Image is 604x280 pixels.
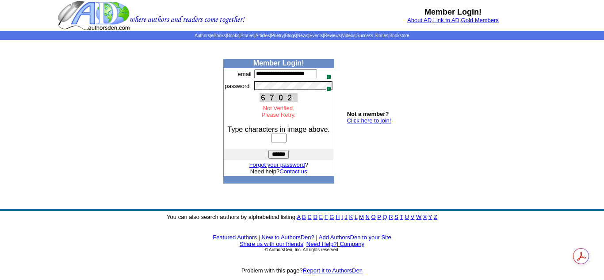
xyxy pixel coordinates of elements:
a: V [411,214,415,220]
a: W [416,214,421,220]
font: Problem with this page? [241,267,363,274]
a: Gold Members [461,17,499,23]
span: | | | | | | | | | | | | [195,33,409,38]
a: News [297,33,308,38]
img: This Is CAPTCHA Image [260,93,298,102]
font: password [225,83,250,89]
a: Need Help? [306,241,337,247]
font: Not Verified. Please Retry. [262,105,296,118]
a: Reviews [324,33,341,38]
a: I [341,214,343,220]
a: H [336,214,340,220]
a: Bookstore [390,33,409,38]
a: New to AuthorsDen? [262,234,314,241]
font: , , [407,17,499,23]
a: X [423,214,427,220]
a: Contact us [279,168,307,175]
a: E [319,214,323,220]
a: B [302,214,306,220]
b: Not a member? [347,111,389,117]
a: About AD [407,17,432,23]
span: 1 [326,86,331,92]
font: You can also search authors by alphabetical listing: [167,214,437,220]
a: J [344,214,348,220]
font: | [336,241,364,247]
a: Articles [256,33,270,38]
a: Z [434,214,437,220]
a: U [405,214,409,220]
a: T [400,214,403,220]
a: Company [340,241,364,247]
span: 1 [326,74,331,80]
a: G [329,214,334,220]
a: Add AuthorsDen to your Site [319,234,391,241]
a: K [349,214,353,220]
a: Q [382,214,387,220]
a: Authors [195,33,210,38]
img: npw-badge-icon.svg [323,71,330,78]
font: email [238,71,252,77]
a: P [377,214,381,220]
font: | [303,241,305,247]
a: C [307,214,311,220]
b: Member Login! [253,59,304,67]
a: Blogs [285,33,296,38]
a: Success Stories [356,33,388,38]
font: | [259,234,260,241]
a: F [325,214,328,220]
a: eBooks [211,33,226,38]
a: L [355,214,358,220]
a: Report it to AuthorsDen [303,267,363,274]
font: © AuthorsDen, Inc. All rights reserved. [264,247,339,252]
a: Events [310,33,323,38]
a: O [371,214,376,220]
a: Forgot your password [249,161,305,168]
font: | [316,234,317,241]
a: D [313,214,317,220]
a: M [359,214,364,220]
a: Videos [342,33,355,38]
font: Need help? [250,168,307,175]
a: S [394,214,398,220]
a: Featured Authors [213,234,257,241]
font: Type characters in image above. [228,126,330,133]
a: Y [428,214,432,220]
a: R [389,214,393,220]
a: Poetry [271,33,284,38]
a: Stories [241,33,254,38]
a: A [297,214,301,220]
a: Books [227,33,239,38]
a: Share us with our friends [240,241,303,247]
b: Member Login! [424,8,482,16]
img: npw-badge-icon.svg [323,83,330,90]
a: Click here to join! [347,117,391,124]
a: N [366,214,370,220]
a: Link to AD [433,17,459,23]
font: ? [249,161,308,168]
